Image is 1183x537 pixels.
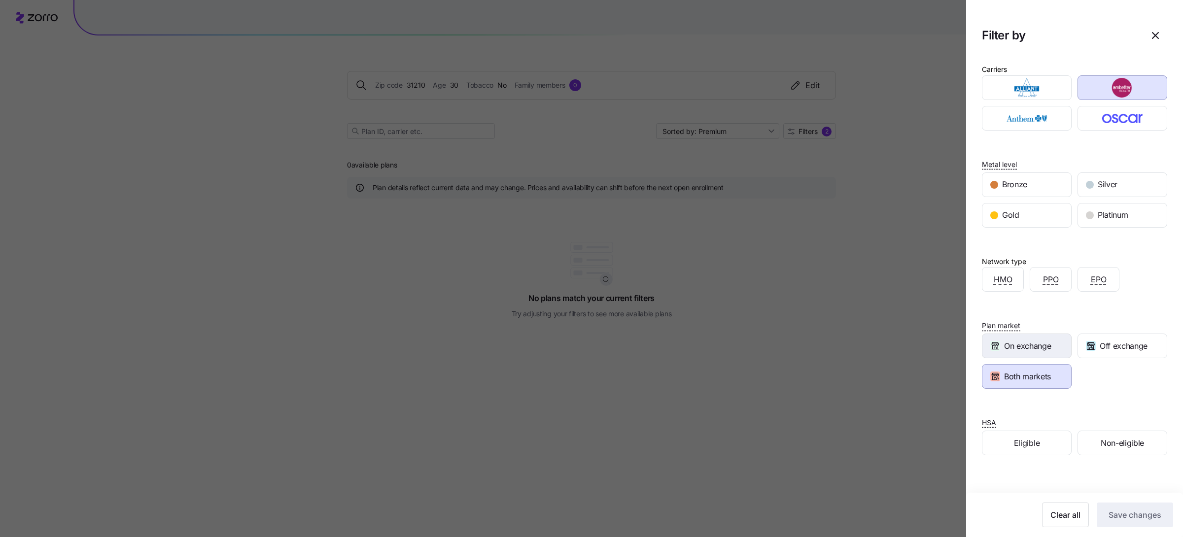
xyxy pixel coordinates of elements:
[1050,509,1080,521] span: Clear all
[1004,370,1051,383] span: Both markets
[991,78,1063,98] img: Alliant Health Plans
[1098,178,1117,191] span: Silver
[982,64,1007,75] div: Carriers
[982,321,1020,331] span: Plan market
[991,108,1063,128] img: Anthem
[1097,503,1173,527] button: Save changes
[1086,108,1159,128] img: Oscar
[1109,509,1161,521] span: Save changes
[1101,437,1144,449] span: Non-eligible
[1043,273,1059,286] span: PPO
[1091,273,1107,286] span: EPO
[982,418,996,428] span: HSA
[982,28,1026,43] h1: Filter by
[1002,209,1019,221] span: Gold
[1004,340,1051,352] span: On exchange
[1100,340,1148,352] span: Off exchange
[994,273,1012,286] span: HMO
[1002,178,1027,191] span: Bronze
[1098,209,1128,221] span: Platinum
[982,160,1017,169] span: Metal level
[1042,503,1089,527] button: Clear all
[1014,437,1040,449] span: Eligible
[1086,78,1159,98] img: Ambetter
[982,256,1026,267] div: Network type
